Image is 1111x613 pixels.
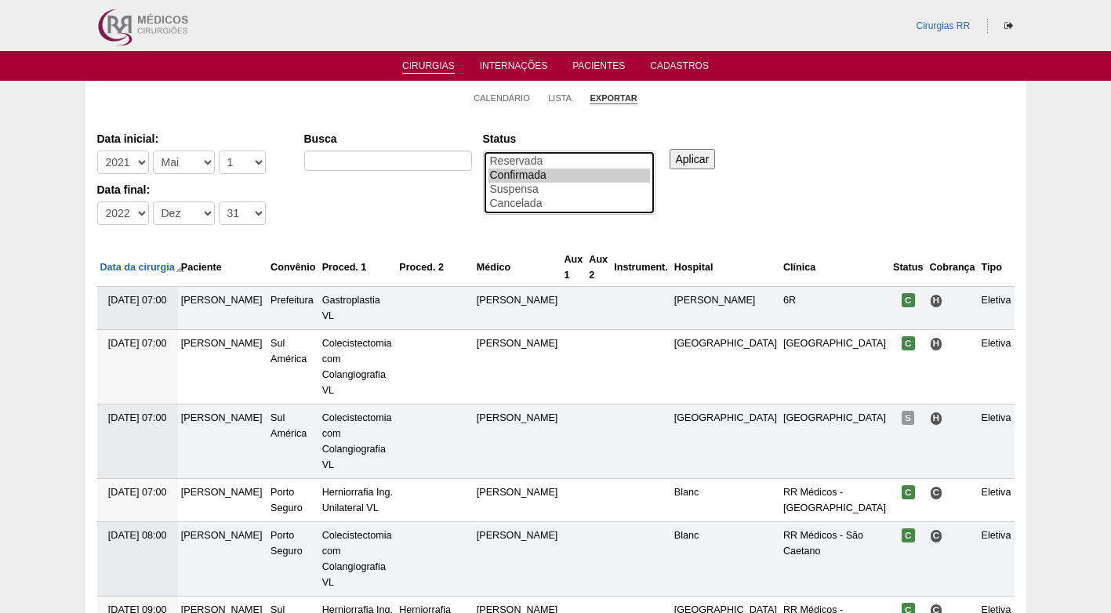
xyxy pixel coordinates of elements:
a: Calendário [474,92,530,103]
img: ordem decrescente [175,263,185,274]
th: Médico [474,248,561,287]
td: Sul América [267,404,319,479]
option: Suspensa [488,183,650,197]
span: Confirmada [902,528,915,542]
span: Consultório [930,529,943,542]
td: [PERSON_NAME] [178,330,267,404]
td: [PERSON_NAME] [474,287,561,330]
td: [GEOGRAPHIC_DATA] [780,330,890,404]
td: [GEOGRAPHIC_DATA] [671,330,780,404]
a: Lista [548,92,572,103]
td: Eletiva [978,287,1015,330]
input: Digite os termos que você deseja procurar. [304,151,472,171]
td: [PERSON_NAME] [474,404,561,479]
td: [PERSON_NAME] [474,522,561,597]
td: [PERSON_NAME] [178,287,267,330]
td: Colecistectomia com Colangiografia VL [319,330,397,404]
a: Data da cirurgia [100,262,185,273]
span: [DATE] 07:00 [108,295,167,306]
td: [GEOGRAPHIC_DATA] [780,404,890,479]
span: [DATE] 07:00 [108,338,167,349]
span: Consultório [930,486,943,499]
span: Suspensa [902,411,914,425]
td: [PERSON_NAME] [178,522,267,597]
td: Blanc [671,522,780,597]
td: Colecistectomia com Colangiografia VL [319,522,397,597]
td: 6R [780,287,890,330]
th: Tipo [978,248,1015,287]
span: [DATE] 08:00 [108,530,167,541]
td: Eletiva [978,479,1015,522]
td: RR Médicos - [GEOGRAPHIC_DATA] [780,479,890,522]
th: Hospital [671,248,780,287]
td: [GEOGRAPHIC_DATA] [671,404,780,479]
a: Cirurgias [402,60,455,74]
i: Sair [1004,21,1013,31]
a: Cirurgias RR [916,20,970,31]
td: [PERSON_NAME] [178,479,267,522]
span: Confirmada [902,293,915,307]
td: Prefeitura [267,287,319,330]
th: Paciente [178,248,267,287]
td: Eletiva [978,522,1015,597]
td: Blanc [671,479,780,522]
td: [PERSON_NAME] [178,404,267,479]
span: Hospital [930,412,943,425]
span: [DATE] 07:00 [108,487,167,498]
span: [DATE] 07:00 [108,412,167,423]
option: Cancelada [488,197,650,211]
th: Proced. 1 [319,248,397,287]
td: [PERSON_NAME] [671,287,780,330]
span: Confirmada [902,336,915,350]
th: Clínica [780,248,890,287]
td: Colecistectomia com Colangiografia VL [319,404,397,479]
th: Instrument. [611,248,671,287]
span: Hospital [930,294,943,307]
th: Aux 1 [561,248,586,287]
span: Confirmada [902,485,915,499]
a: Exportar [590,92,637,104]
th: Aux 2 [586,248,611,287]
input: Aplicar [670,149,716,169]
th: Cobrança [927,248,978,287]
th: Proced. 2 [396,248,474,287]
td: [PERSON_NAME] [474,330,561,404]
th: Status [890,248,927,287]
td: [PERSON_NAME] [474,479,561,522]
td: Herniorrafia Ing. Unilateral VL [319,479,397,522]
th: Convênio [267,248,319,287]
option: Reservada [488,154,650,169]
a: Cadastros [650,60,709,76]
td: Sul América [267,330,319,404]
td: Porto Seguro [267,522,319,597]
a: Internações [480,60,548,76]
td: Eletiva [978,404,1015,479]
span: Hospital [930,337,943,350]
td: Eletiva [978,330,1015,404]
td: Porto Seguro [267,479,319,522]
label: Busca [304,131,472,147]
label: Data final: [97,182,289,198]
label: Status [483,131,655,147]
label: Data inicial: [97,131,289,147]
a: Pacientes [572,60,625,76]
td: Gastroplastia VL [319,287,397,330]
td: RR Médicos - São Caetano [780,522,890,597]
option: Confirmada [488,169,650,183]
